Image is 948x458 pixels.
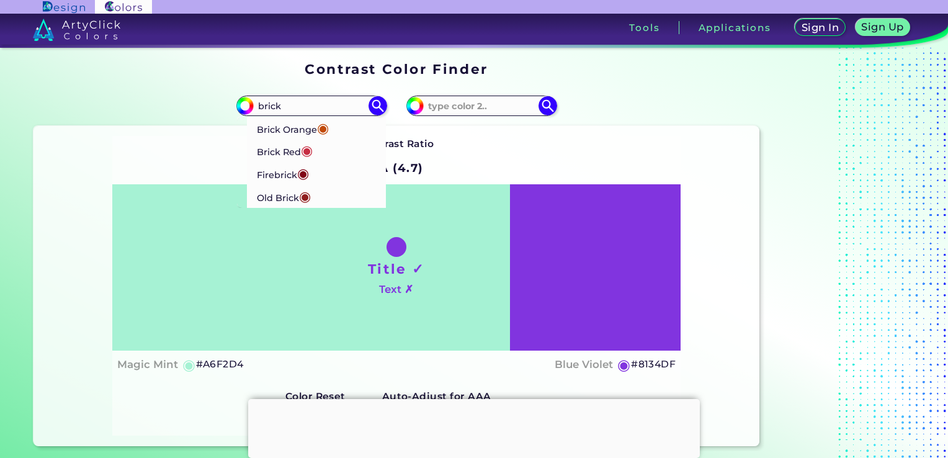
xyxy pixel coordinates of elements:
h3: Applications [699,23,771,32]
img: icon search [369,96,387,115]
h4: Magic Mint [117,356,178,374]
strong: Auto-Adjust for AAA [382,390,491,402]
p: Brick Red [257,139,313,162]
input: type color 2.. [424,97,539,114]
input: type color 1.. [254,97,369,114]
h3: Tools [629,23,660,32]
h2: AA (4.7) [364,155,429,182]
h1: Contrast Color Finder [305,60,488,78]
h4: Text ✗ [379,281,413,299]
span: ◉ [299,188,311,204]
strong: Color Reset [285,390,346,402]
h1: Title ✓ [368,259,425,278]
h5: #8134DF [631,356,676,372]
span: ◉ [297,165,309,181]
img: logo_artyclick_colors_white.svg [33,19,120,41]
p: Firebrick [257,162,309,185]
h5: ◉ [182,357,196,372]
span: ◉ [301,142,313,158]
strong: Contrast Ratio [359,138,434,150]
h5: Sign Up [864,22,902,32]
img: ArtyClick Design logo [43,1,84,13]
img: icon search [539,96,557,115]
a: Sign Up [858,20,907,35]
h4: Blue Violet [555,356,613,374]
h5: #A6F2D4 [196,356,244,372]
h5: ◉ [617,357,631,372]
a: Sign In [797,20,843,35]
iframe: Advertisement [764,57,919,451]
span: ◉ [317,120,329,136]
iframe: Advertisement [248,399,700,455]
p: Brick Orange [257,117,329,140]
h5: Sign In [803,23,837,32]
p: Old Brick [257,185,311,208]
